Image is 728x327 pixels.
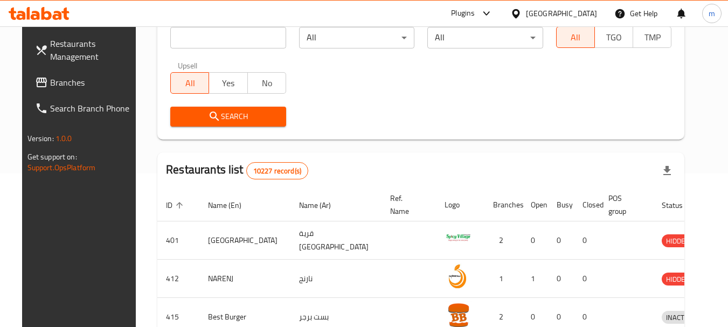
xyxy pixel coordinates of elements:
[522,221,548,260] td: 0
[209,72,247,94] button: Yes
[166,162,308,179] h2: Restaurants list
[662,311,698,324] div: INACTIVE
[633,26,671,48] button: TMP
[662,273,694,286] span: HIDDEN
[247,72,286,94] button: No
[208,199,255,212] span: Name (En)
[599,30,629,45] span: TGO
[50,102,135,115] span: Search Branch Phone
[445,225,472,252] img: Spicy Village
[662,311,698,324] span: INACTIVE
[27,150,77,164] span: Get support on:
[548,189,574,221] th: Busy
[390,192,423,218] span: Ref. Name
[170,107,286,127] button: Search
[157,260,199,298] td: 412
[484,189,522,221] th: Branches
[556,26,595,48] button: All
[50,37,135,63] span: Restaurants Management
[637,30,667,45] span: TMP
[27,131,54,145] span: Version:
[484,221,522,260] td: 2
[246,162,308,179] div: Total records count
[522,260,548,298] td: 1
[175,75,205,91] span: All
[179,110,278,123] span: Search
[27,161,96,175] a: Support.OpsPlatform
[548,260,574,298] td: 0
[445,263,472,290] img: NARENJ
[526,8,597,19] div: [GEOGRAPHIC_DATA]
[199,260,290,298] td: NARENJ
[436,189,484,221] th: Logo
[26,95,144,121] a: Search Branch Phone
[213,75,243,91] span: Yes
[26,69,144,95] a: Branches
[199,221,290,260] td: [GEOGRAPHIC_DATA]
[178,61,198,69] label: Upsell
[166,199,186,212] span: ID
[522,189,548,221] th: Open
[484,260,522,298] td: 1
[662,199,697,212] span: Status
[594,26,633,48] button: TGO
[709,8,715,19] span: m
[427,27,543,48] div: All
[299,199,345,212] span: Name (Ar)
[608,192,640,218] span: POS group
[574,260,600,298] td: 0
[662,235,694,247] span: HIDDEN
[290,260,382,298] td: نارنج
[247,166,308,176] span: 10227 record(s)
[290,221,382,260] td: قرية [GEOGRAPHIC_DATA]
[574,221,600,260] td: 0
[561,30,591,45] span: All
[26,31,144,69] a: Restaurants Management
[157,221,199,260] td: 401
[451,7,475,20] div: Plugins
[56,131,72,145] span: 1.0.0
[50,76,135,89] span: Branches
[170,72,209,94] button: All
[170,27,286,48] input: Search for restaurant name or ID..
[299,27,415,48] div: All
[252,75,282,91] span: No
[574,189,600,221] th: Closed
[654,158,680,184] div: Export file
[548,221,574,260] td: 0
